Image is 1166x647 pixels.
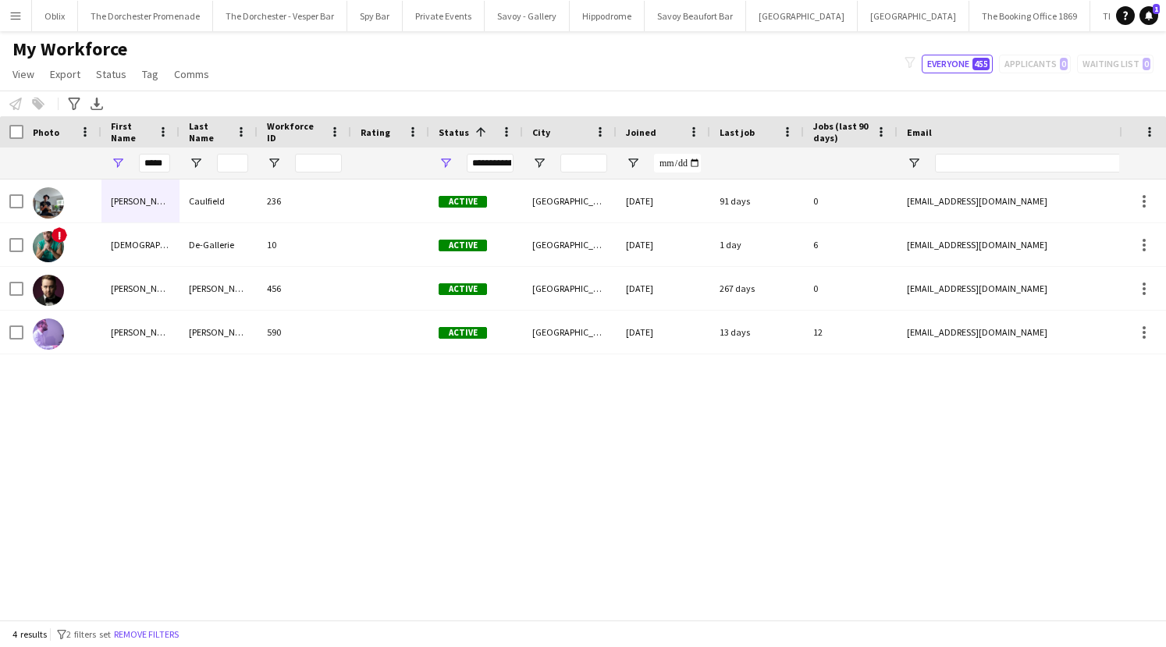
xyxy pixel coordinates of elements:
[52,227,67,243] span: !
[485,1,570,31] button: Savoy - Gallery
[12,37,127,61] span: My Workforce
[922,55,993,73] button: Everyone455
[65,94,84,113] app-action-btn: Advanced filters
[617,223,710,266] div: [DATE]
[720,126,755,138] span: Last job
[101,180,180,222] div: [PERSON_NAME]
[32,1,78,31] button: Oblix
[523,223,617,266] div: [GEOGRAPHIC_DATA]
[710,180,804,222] div: 91 days
[111,120,151,144] span: First Name
[217,154,248,172] input: Last Name Filter Input
[626,126,656,138] span: Joined
[532,126,550,138] span: City
[142,67,158,81] span: Tag
[804,267,898,310] div: 0
[258,223,351,266] div: 10
[523,267,617,310] div: [GEOGRAPHIC_DATA]
[617,311,710,354] div: [DATE]
[858,1,969,31] button: [GEOGRAPHIC_DATA]
[746,1,858,31] button: [GEOGRAPHIC_DATA]
[44,64,87,84] a: Export
[87,94,106,113] app-action-btn: Export XLSX
[295,154,342,172] input: Workforce ID Filter Input
[403,1,485,31] button: Private Events
[439,240,487,251] span: Active
[33,275,64,306] img: Christopher Bland
[439,327,487,339] span: Active
[523,311,617,354] div: [GEOGRAPHIC_DATA]
[804,311,898,354] div: 12
[1139,6,1158,25] a: 1
[361,126,390,138] span: Rating
[570,1,645,31] button: Hippodrome
[12,67,34,81] span: View
[560,154,607,172] input: City Filter Input
[101,267,180,310] div: [PERSON_NAME]
[168,64,215,84] a: Comms
[617,180,710,222] div: [DATE]
[96,67,126,81] span: Status
[180,267,258,310] div: [PERSON_NAME]
[267,156,281,170] button: Open Filter Menu
[78,1,213,31] button: The Dorchester Promenade
[139,154,170,172] input: First Name Filter Input
[33,187,64,219] img: Chris Caulfield
[66,628,111,640] span: 2 filters set
[710,223,804,266] div: 1 day
[189,120,229,144] span: Last Name
[1153,4,1160,14] span: 1
[907,126,932,138] span: Email
[90,64,133,84] a: Status
[33,318,64,350] img: Christopher Richardson
[180,223,258,266] div: De-Gallerie
[6,64,41,84] a: View
[439,196,487,208] span: Active
[804,180,898,222] div: 0
[180,180,258,222] div: Caulfield
[101,223,180,266] div: [DEMOGRAPHIC_DATA]
[213,1,347,31] button: The Dorchester - Vesper Bar
[258,311,351,354] div: 590
[907,156,921,170] button: Open Filter Menu
[180,311,258,354] div: [PERSON_NAME]
[33,231,64,262] img: Christian De-Gallerie
[174,67,209,81] span: Comms
[523,180,617,222] div: [GEOGRAPHIC_DATA]
[645,1,746,31] button: Savoy Beaufort Bar
[532,156,546,170] button: Open Filter Menu
[267,120,323,144] span: Workforce ID
[969,1,1090,31] button: The Booking Office 1869
[439,126,469,138] span: Status
[617,267,710,310] div: [DATE]
[439,283,487,295] span: Active
[347,1,403,31] button: Spy Bar
[33,126,59,138] span: Photo
[710,267,804,310] div: 267 days
[50,67,80,81] span: Export
[101,311,180,354] div: [PERSON_NAME]
[258,267,351,310] div: 456
[813,120,869,144] span: Jobs (last 90 days)
[804,223,898,266] div: 6
[439,156,453,170] button: Open Filter Menu
[136,64,165,84] a: Tag
[710,311,804,354] div: 13 days
[258,180,351,222] div: 236
[626,156,640,170] button: Open Filter Menu
[111,156,125,170] button: Open Filter Menu
[189,156,203,170] button: Open Filter Menu
[111,626,182,643] button: Remove filters
[654,154,701,172] input: Joined Filter Input
[972,58,990,70] span: 455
